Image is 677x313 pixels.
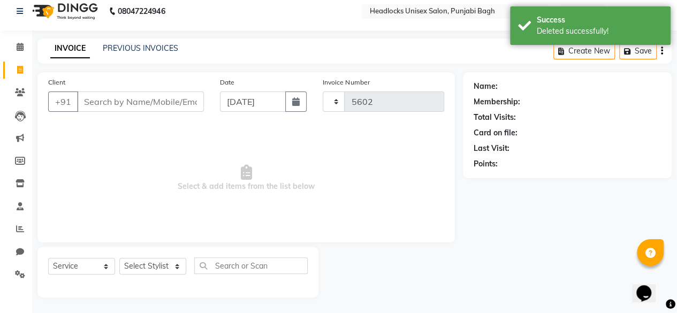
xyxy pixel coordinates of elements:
a: INVOICE [50,39,90,58]
div: Membership: [474,96,520,108]
label: Client [48,78,65,87]
div: Last Visit: [474,143,509,154]
div: Deleted successfully! [537,26,663,37]
label: Date [220,78,234,87]
a: PREVIOUS INVOICES [103,43,178,53]
span: Select & add items from the list below [48,125,444,232]
input: Search or Scan [194,257,308,274]
iframe: chat widget [632,270,666,302]
div: Name: [474,81,498,92]
label: Invoice Number [323,78,369,87]
div: Success [537,14,663,26]
button: +91 [48,91,78,112]
div: Points: [474,158,498,170]
input: Search by Name/Mobile/Email/Code [77,91,204,112]
div: Total Visits: [474,112,516,123]
button: Create New [553,43,615,59]
span: Admin [633,6,657,17]
button: Save [619,43,657,59]
div: Card on file: [474,127,518,139]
